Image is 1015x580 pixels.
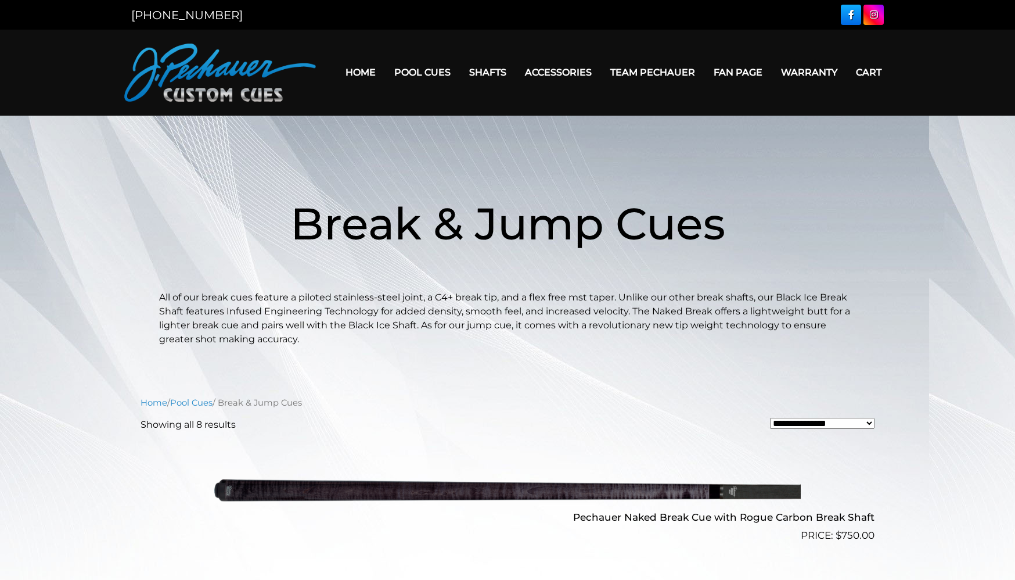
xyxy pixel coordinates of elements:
[214,441,801,539] img: Pechauer Naked Break Cue with Rogue Carbon Break Shaft
[159,291,856,346] p: All of our break cues feature a piloted stainless-steel joint, a C4+ break tip, and a flex free m...
[141,398,167,408] a: Home
[170,398,213,408] a: Pool Cues
[516,58,601,87] a: Accessories
[770,418,874,429] select: Shop order
[601,58,704,87] a: Team Pechauer
[772,58,847,87] a: Warranty
[836,529,874,541] bdi: 750.00
[141,507,874,528] h2: Pechauer Naked Break Cue with Rogue Carbon Break Shaft
[131,8,243,22] a: [PHONE_NUMBER]
[141,418,236,432] p: Showing all 8 results
[460,58,516,87] a: Shafts
[847,58,891,87] a: Cart
[836,529,841,541] span: $
[336,58,385,87] a: Home
[141,396,874,409] nav: Breadcrumb
[385,58,460,87] a: Pool Cues
[141,441,874,543] a: Pechauer Naked Break Cue with Rogue Carbon Break Shaft $750.00
[704,58,772,87] a: Fan Page
[290,196,725,250] span: Break & Jump Cues
[124,44,316,102] img: Pechauer Custom Cues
